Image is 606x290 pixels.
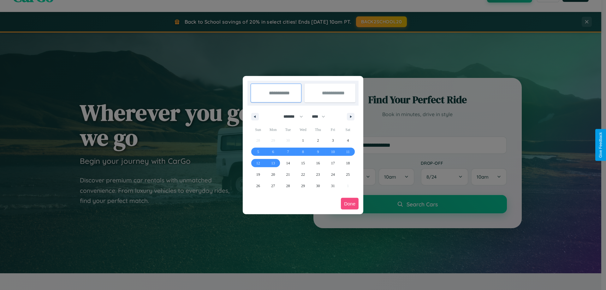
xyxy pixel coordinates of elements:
span: 25 [346,169,350,180]
button: 5 [251,146,265,157]
button: 17 [325,157,340,169]
span: 10 [331,146,335,157]
button: 19 [251,169,265,180]
span: 5 [257,146,259,157]
span: 15 [301,157,305,169]
button: 30 [311,180,325,192]
span: Tue [281,125,295,135]
span: 19 [256,169,260,180]
button: 7 [281,146,295,157]
button: 13 [265,157,280,169]
span: Thu [311,125,325,135]
span: 28 [286,180,290,192]
span: 18 [346,157,350,169]
span: 23 [316,169,320,180]
button: 18 [341,157,355,169]
button: Done [341,198,359,210]
span: 29 [301,180,305,192]
button: 20 [265,169,280,180]
button: 27 [265,180,280,192]
button: 11 [341,146,355,157]
button: 14 [281,157,295,169]
button: 16 [311,157,325,169]
button: 4 [341,135,355,146]
button: 24 [325,169,340,180]
button: 15 [295,157,310,169]
span: Wed [295,125,310,135]
button: 22 [295,169,310,180]
span: 26 [256,180,260,192]
span: Sat [341,125,355,135]
button: 28 [281,180,295,192]
span: 6 [272,146,274,157]
button: 3 [325,135,340,146]
span: 12 [256,157,260,169]
span: 13 [271,157,275,169]
span: Sun [251,125,265,135]
button: 9 [311,146,325,157]
button: 23 [311,169,325,180]
span: 22 [301,169,305,180]
span: Fri [325,125,340,135]
span: 9 [317,146,319,157]
span: 21 [286,169,290,180]
span: 16 [316,157,320,169]
button: 29 [295,180,310,192]
div: Give Feedback [598,132,603,158]
button: 12 [251,157,265,169]
span: 31 [331,180,335,192]
span: 27 [271,180,275,192]
button: 6 [265,146,280,157]
span: 17 [331,157,335,169]
span: 24 [331,169,335,180]
span: 4 [347,135,349,146]
button: 25 [341,169,355,180]
button: 8 [295,146,310,157]
span: 30 [316,180,320,192]
span: 2 [317,135,319,146]
button: 10 [325,146,340,157]
span: 7 [287,146,289,157]
span: 20 [271,169,275,180]
span: 11 [346,146,350,157]
button: 1 [295,135,310,146]
button: 26 [251,180,265,192]
span: Mon [265,125,280,135]
span: 1 [302,135,304,146]
span: 14 [286,157,290,169]
button: 21 [281,169,295,180]
button: 2 [311,135,325,146]
button: 31 [325,180,340,192]
span: 8 [302,146,304,157]
span: 3 [332,135,334,146]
